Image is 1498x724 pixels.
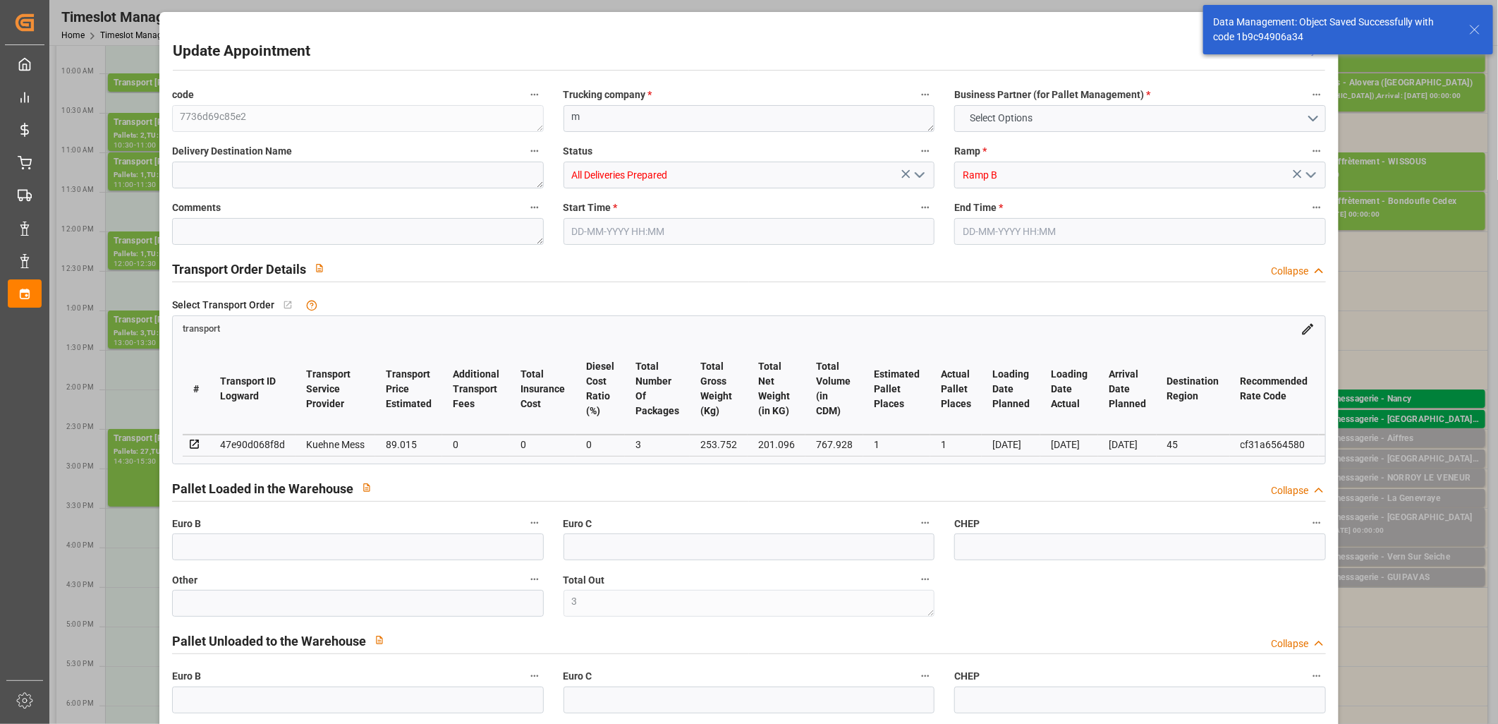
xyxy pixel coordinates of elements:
span: CHEP [954,669,980,684]
div: 3 [635,436,679,453]
span: Euro C [564,669,592,684]
input: DD-MM-YYYY HH:MM [564,218,935,245]
h2: Pallet Loaded in the Warehouse [172,479,353,498]
span: CHEP [954,517,980,531]
th: Total Insurance Cost [510,344,576,435]
input: Type to search/select [954,162,1326,188]
div: Collapse [1271,264,1308,279]
th: Total Number Of Packages [625,344,690,435]
button: View description [306,255,333,282]
h2: Update Appointment [173,40,310,63]
span: Comments [172,200,221,215]
th: Transport Price Estimated [375,344,442,435]
div: 253.752 [700,436,737,453]
button: Total Out [916,570,934,589]
div: Collapse [1271,636,1308,651]
th: Transport ID Logward [209,344,296,435]
button: Euro C [916,667,934,685]
div: cf31a6564580 [1241,436,1308,453]
textarea: m [564,105,935,132]
span: Start Time [564,200,618,215]
a: transport [183,322,220,334]
span: Total Out [564,573,605,588]
button: Other [525,570,544,589]
button: Status [916,142,934,160]
div: 89.015 [386,436,432,453]
button: Comments [525,198,544,217]
button: Euro B [525,667,544,685]
button: CHEP [1308,514,1326,532]
span: Status [564,144,593,159]
span: code [172,88,194,102]
button: open menu [908,164,930,186]
div: Data Management: Object Saved Successfully with code 1b9c94906a34 [1213,15,1456,44]
th: Destination Region [1157,344,1230,435]
div: 1 [941,436,971,453]
div: 201.096 [758,436,795,453]
span: Euro B [172,517,201,531]
th: Total Volume (in CDM) [805,344,863,435]
h2: Transport Order Details [172,260,306,279]
button: Euro C [916,514,934,532]
th: Delivery Destination Code [1319,344,1396,435]
div: 0 [586,436,614,453]
span: transport [183,324,220,334]
th: Recommended Rate Code [1230,344,1319,435]
th: Transport Service Provider [296,344,375,435]
th: Arrival Date Planned [1098,344,1157,435]
button: Business Partner (for Pallet Management) * [1308,85,1326,104]
div: 0 [520,436,565,453]
button: Start Time * [916,198,934,217]
div: 45 [1167,436,1219,453]
th: Loading Date Actual [1040,344,1098,435]
div: [DATE] [1051,436,1088,453]
th: Diesel Cost Ratio (%) [576,344,625,435]
span: Other [172,573,197,588]
button: open menu [1300,164,1321,186]
span: Delivery Destination Name [172,144,292,159]
div: 767.928 [816,436,853,453]
h2: Pallet Unloaded to the Warehouse [172,632,366,651]
button: Delivery Destination Name [525,142,544,160]
span: Euro C [564,517,592,531]
div: 0 [453,436,499,453]
div: 47e90d068f8d [220,436,285,453]
th: Total Net Weight (in KG) [748,344,805,435]
textarea: 3 [564,590,935,617]
div: Collapse [1271,483,1308,498]
button: code [525,85,544,104]
span: End Time [954,200,1003,215]
th: Actual Pallet Places [930,344,982,435]
span: Trucking company [564,88,652,102]
th: Loading Date Planned [982,344,1040,435]
textarea: 7736d69c85e2 [172,105,544,132]
div: 1 [874,436,920,453]
button: View description [366,627,393,653]
div: [DATE] [992,436,1030,453]
span: Select Transport Order [172,298,274,313]
span: Euro B [172,669,201,684]
input: DD-MM-YYYY HH:MM [954,218,1326,245]
th: Additional Transport Fees [442,344,510,435]
button: Euro B [525,514,544,532]
button: Ramp * [1308,142,1326,160]
span: Select Options [963,111,1040,126]
th: # [183,344,209,435]
button: End Time * [1308,198,1326,217]
input: Type to search/select [564,162,935,188]
th: Total Gross Weight (Kg) [690,344,748,435]
div: [DATE] [1109,436,1146,453]
button: CHEP [1308,667,1326,685]
div: Kuehne Mess [306,436,365,453]
button: View description [353,474,380,501]
span: Ramp [954,144,987,159]
span: Business Partner (for Pallet Management) [954,88,1150,102]
th: Estimated Pallet Places [863,344,930,435]
button: Trucking company * [916,85,934,104]
button: open menu [954,105,1326,132]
